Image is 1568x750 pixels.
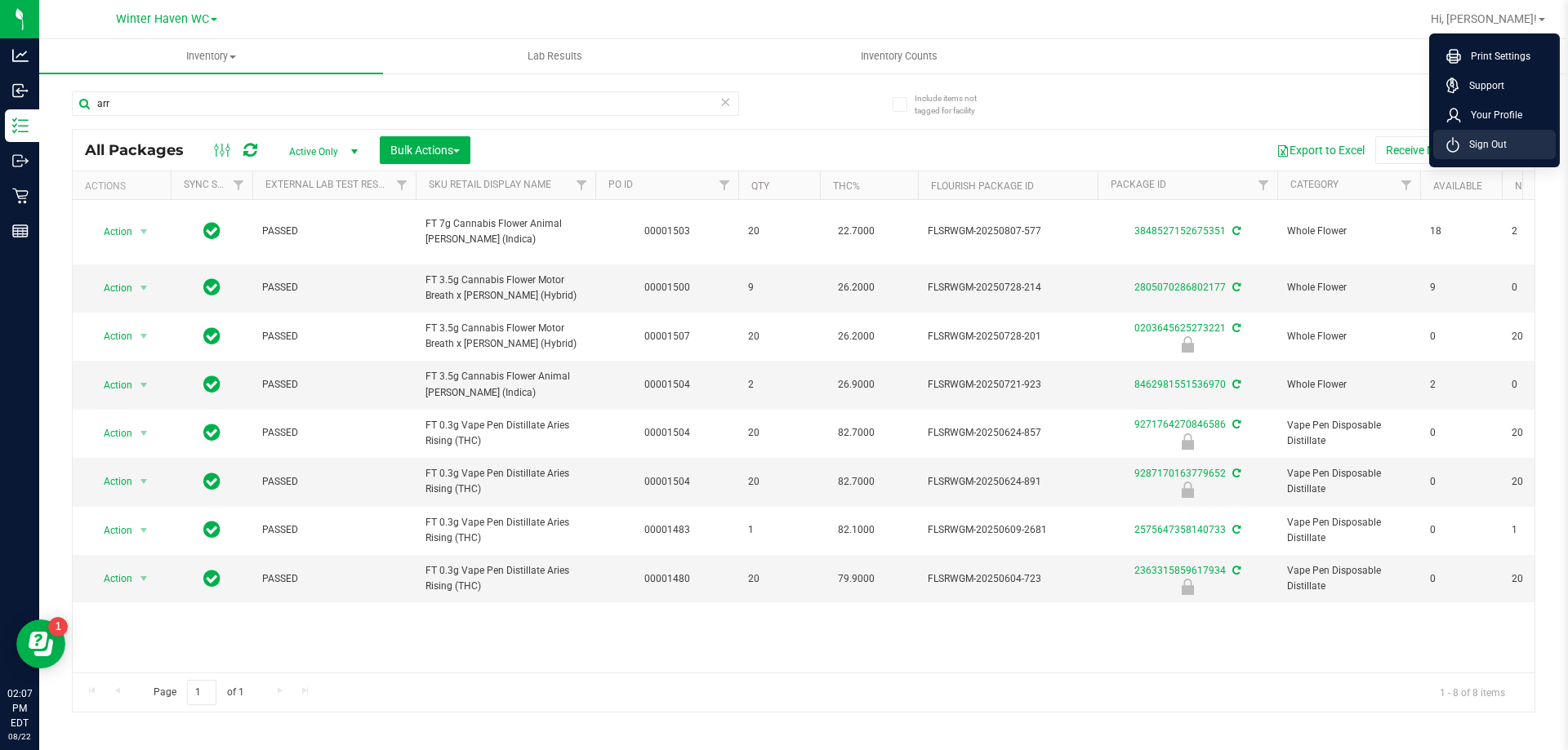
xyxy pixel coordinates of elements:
[425,216,586,247] span: FT 7g Cannabis Flower Animal [PERSON_NAME] (Indica)
[1230,565,1241,576] span: Sync from Compliance System
[644,427,690,438] a: 00001504
[1430,329,1492,344] span: 0
[748,425,810,441] span: 20
[608,179,633,190] a: PO ID
[1095,482,1280,498] div: Newly Received
[1134,282,1226,293] a: 2805070286802177
[915,92,996,117] span: Include items not tagged for facility
[265,179,394,190] a: External Lab Test Result
[711,171,738,199] a: Filter
[383,39,727,73] a: Lab Results
[203,470,220,493] span: In Sync
[830,373,883,397] span: 26.9000
[262,571,406,587] span: PASSED
[830,276,883,300] span: 26.2000
[1290,179,1339,190] a: Category
[928,425,1088,441] span: FLSRWGM-20250624-857
[134,325,154,348] span: select
[140,680,257,705] span: Page of 1
[225,171,252,199] a: Filter
[830,470,883,494] span: 82.7000
[134,567,154,590] span: select
[48,617,68,637] iframe: Resource center unread badge
[1287,466,1410,497] span: Vape Pen Disposable Distillate
[203,220,220,242] span: In Sync
[12,188,29,204] inline-svg: Retail
[1134,565,1226,576] a: 2363315859617934
[1287,563,1410,594] span: Vape Pen Disposable Distillate
[203,518,220,541] span: In Sync
[89,325,133,348] span: Action
[644,379,690,390] a: 00001504
[12,118,29,134] inline-svg: Inventory
[262,280,406,295] span: PASSED
[72,91,739,116] input: Search Package ID, Item Name, SKU, Lot or Part Number...
[830,421,883,445] span: 82.7000
[16,619,65,668] iframe: Resource center
[1430,425,1492,441] span: 0
[425,563,586,594] span: FT 0.3g Vape Pen Distillate Aries Rising (THC)
[12,153,29,169] inline-svg: Outbound
[1287,280,1410,295] span: Whole Flower
[1134,322,1226,334] a: 0203645625273221
[1134,524,1226,535] a: 2575647358140733
[1427,680,1518,704] span: 1 - 8 of 8 items
[830,518,883,542] span: 82.1000
[89,220,133,243] span: Action
[429,179,551,190] a: Sku Retail Display Name
[262,329,406,344] span: PASSED
[1095,433,1280,450] div: Newly Received
[1230,322,1241,334] span: Sync from Compliance System
[1134,419,1226,430] a: 9271764270846586
[644,331,690,342] a: 00001507
[830,220,883,243] span: 22.7000
[134,470,154,493] span: select
[380,136,470,164] button: Bulk Actions
[1287,515,1410,546] span: Vape Pen Disposable Distillate
[89,374,133,397] span: Action
[644,282,690,293] a: 00001500
[644,524,690,535] a: 00001483
[928,522,1088,538] span: FLSRWGM-20250609-2681
[1266,136,1375,164] button: Export to Excel
[1433,130,1556,159] li: Sign Out
[425,273,586,304] span: FT 3.5g Cannabis Flower Motor Breath x [PERSON_NAME] (Hybrid)
[928,474,1088,490] span: FLSRWGM-20250624-891
[425,369,586,400] span: FT 3.5g Cannabis Flower Animal [PERSON_NAME] (Indica)
[1375,136,1510,164] button: Receive Non-Cannabis
[7,730,32,743] p: 08/22
[262,522,406,538] span: PASSED
[39,39,383,73] a: Inventory
[830,325,883,348] span: 26.2000
[1433,180,1482,192] a: Available
[568,171,595,199] a: Filter
[506,49,604,64] span: Lab Results
[1461,48,1530,64] span: Print Settings
[1430,522,1492,538] span: 0
[116,12,209,26] span: Winter Haven WC
[1134,468,1226,479] a: 9287170163779652
[187,680,216,705] input: 1
[1459,78,1504,94] span: Support
[89,567,133,590] span: Action
[425,321,586,352] span: FT 3.5g Cannabis Flower Motor Breath x [PERSON_NAME] (Hybrid)
[1430,377,1492,393] span: 2
[1230,468,1241,479] span: Sync from Compliance System
[203,421,220,444] span: In Sync
[928,329,1088,344] span: FLSRWGM-20250728-201
[719,91,731,113] span: Clear
[1111,179,1166,190] a: Package ID
[203,373,220,396] span: In Sync
[833,180,860,192] a: THC%
[1430,474,1492,490] span: 0
[1095,579,1280,595] div: Newly Received
[928,571,1088,587] span: FLSRWGM-20250604-723
[748,522,810,538] span: 1
[7,686,32,730] p: 02:07 PM EDT
[644,225,690,237] a: 00001503
[839,49,960,64] span: Inventory Counts
[262,224,406,239] span: PASSED
[262,474,406,490] span: PASSED
[748,377,810,393] span: 2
